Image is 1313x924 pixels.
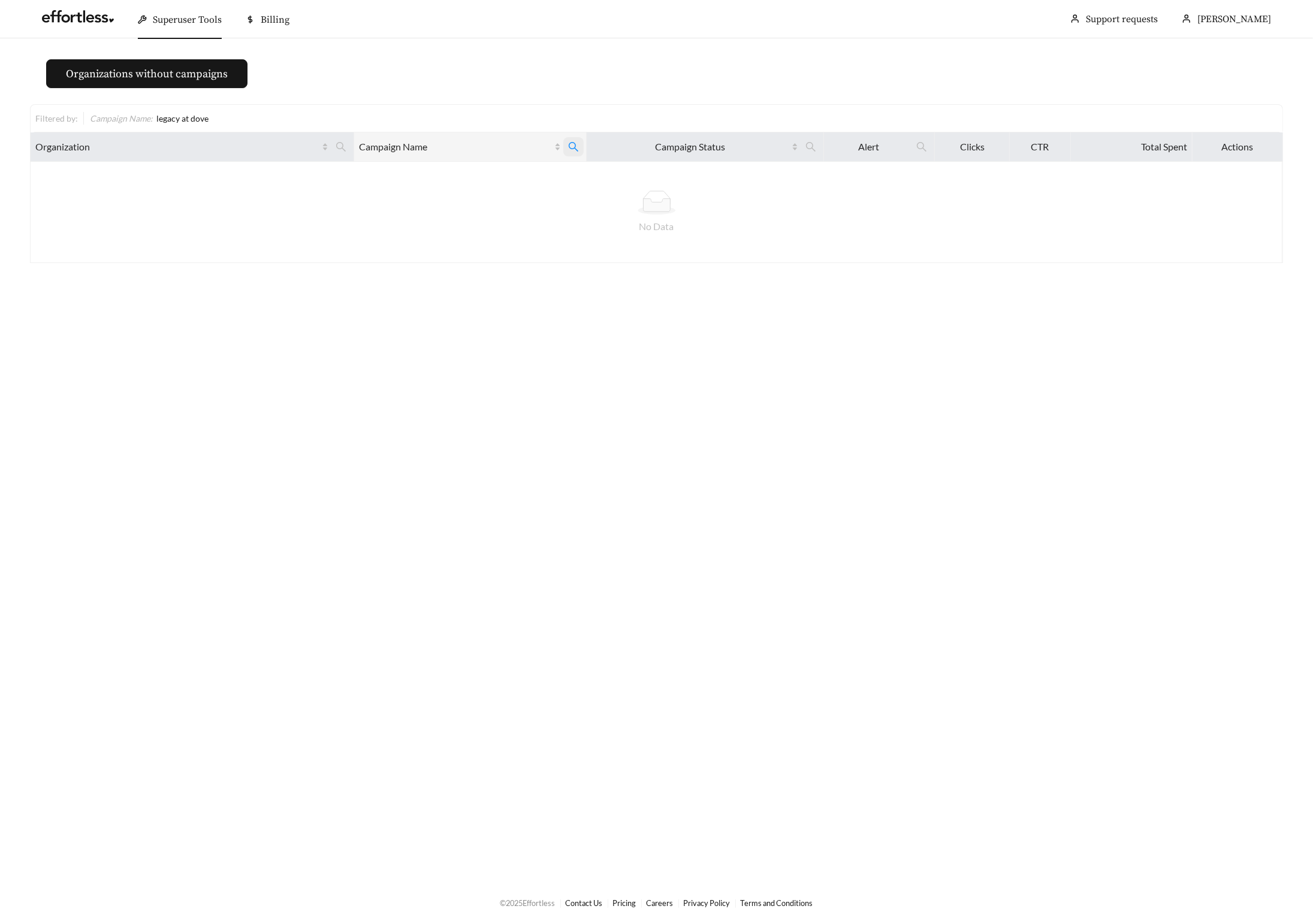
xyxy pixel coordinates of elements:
span: search [916,141,927,152]
th: Actions [1193,132,1283,162]
span: Organizations without campaigns [66,66,228,82]
span: Superuser Tools [153,14,222,26]
span: search [801,137,821,156]
a: Terms and Conditions [741,898,813,908]
span: legacy at dove [156,113,209,123]
span: [PERSON_NAME] [1197,13,1271,25]
a: Careers [647,898,674,908]
th: Clicks [935,132,1010,162]
span: Billing [261,14,289,26]
th: CTR [1010,132,1070,162]
span: Alert [829,140,910,154]
div: No Data [40,219,1273,234]
a: Support requests [1086,13,1158,25]
span: Organization [35,140,319,154]
span: © 2025 Effortless [500,898,556,908]
a: Privacy Policy [684,898,731,908]
span: search [331,137,351,156]
span: Campaign Name : [90,113,153,123]
span: search [911,137,932,156]
span: search [336,141,346,152]
span: Campaign Status [591,140,789,154]
span: search [563,137,584,156]
span: search [805,141,816,152]
a: Pricing [613,898,636,908]
div: Filtered by: [35,112,83,125]
span: search [568,141,579,152]
th: Total Spent [1071,132,1193,162]
span: Campaign Name [359,140,553,154]
a: Contact Us [566,898,603,908]
button: Organizations without campaigns [46,59,247,88]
